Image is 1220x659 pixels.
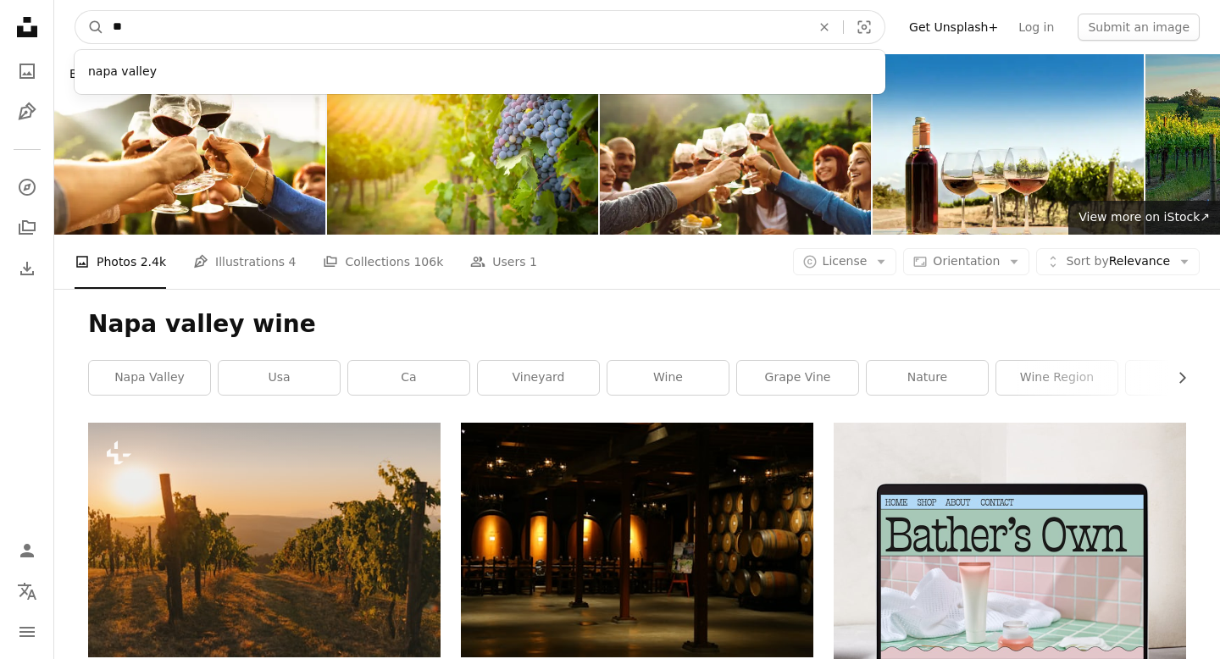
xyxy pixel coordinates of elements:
button: Sort byRelevance [1036,248,1200,275]
a: Illustrations [10,95,44,129]
span: Orientation [933,254,1000,268]
form: Find visuals sitewide [75,10,885,44]
span: License [823,254,868,268]
span: 106k [413,252,443,271]
button: Language [10,574,44,608]
a: usa [219,361,340,395]
div: napa valley [75,57,885,87]
button: Clear [806,11,843,43]
span: Relevance [1066,253,1170,270]
a: Users 1 [470,235,537,289]
a: ca [348,361,469,395]
a: vineyard [478,361,599,395]
span: View more on iStock ↗ [1079,210,1210,224]
a: nature [867,361,988,395]
button: License [793,248,897,275]
img: friends doing a wine tasting all together [600,54,871,235]
a: Collections 106k [323,235,443,289]
a: Illustrations 4 [193,235,296,289]
span: 1 [530,252,537,271]
a: napa valley [89,361,210,395]
a: Download History [10,252,44,285]
a: View more on iStock↗ [1068,201,1220,235]
button: Visual search [844,11,884,43]
span: 4 [289,252,297,271]
a: Get Unsplash+ [899,14,1008,41]
div: 20% off at iStock ↗ [64,64,396,85]
a: wine region [996,361,1117,395]
a: Log in [1008,14,1064,41]
a: the sun is setting over a vineyard [88,532,441,547]
img: the sun is setting over a vineyard [88,423,441,657]
button: Orientation [903,248,1029,275]
a: Explore [10,170,44,204]
img: Tasting of red, white, and rosé wine, at your terroir [873,54,1144,235]
button: Search Unsplash [75,11,104,43]
a: Log in / Sign up [10,534,44,568]
img: friends doing a wine tasting [54,54,325,235]
a: Home — Unsplash [10,10,44,47]
a: grape vine [737,361,858,395]
button: Menu [10,615,44,649]
button: Submit an image [1078,14,1200,41]
img: Lush Wine Grapes Clusters Hanging On The Vine [327,54,598,235]
button: scroll list to the right [1167,361,1186,395]
a: Browse premium images on iStock|20% off at iStock↗ [54,54,406,95]
a: brown wooden barrels on brown wooden floor [461,532,813,547]
span: Sort by [1066,254,1108,268]
a: Collections [10,211,44,245]
h1: Napa valley wine [88,309,1186,340]
img: brown wooden barrels on brown wooden floor [461,423,813,657]
a: wine [607,361,729,395]
span: Browse premium images on iStock | [69,67,279,80]
a: Photos [10,54,44,88]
